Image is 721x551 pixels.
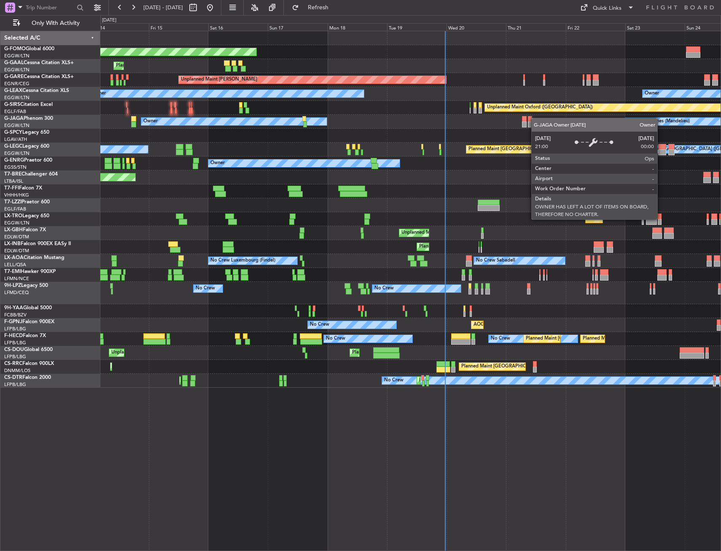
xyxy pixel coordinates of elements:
[4,192,29,198] a: VHHH/HKG
[4,158,24,163] span: G-ENRG
[566,23,625,31] div: Fri 22
[352,346,485,359] div: Planned Maint [GEOGRAPHIC_DATA] ([GEOGRAPHIC_DATA])
[4,241,21,246] span: LX-INB
[4,227,46,232] a: LX-GBHFalcon 7X
[384,374,404,387] div: No Crew
[4,164,27,170] a: EGSS/STN
[4,144,49,149] a: G-LEGCLegacy 600
[4,381,26,388] a: LFPB/LBG
[387,23,447,31] div: Tue 19
[4,326,26,332] a: LFPB/LBG
[419,240,489,253] div: Planned Maint Geneva (Cointrin)
[4,375,22,380] span: CS-DTR
[111,346,250,359] div: Unplanned Maint [GEOGRAPHIC_DATA] ([GEOGRAPHIC_DATA])
[447,23,506,31] div: Wed 20
[4,144,22,149] span: G-LEGC
[461,360,594,373] div: Planned Maint [GEOGRAPHIC_DATA] ([GEOGRAPHIC_DATA])
[4,178,23,184] a: LTBA/ISL
[4,102,20,107] span: G-SIRS
[4,305,23,311] span: 9H-YAA
[4,116,53,121] a: G-JAGAPhenom 300
[4,122,30,129] a: EGGW/LTN
[149,23,208,31] div: Fri 15
[4,102,53,107] a: G-SIRSCitation Excel
[4,220,30,226] a: EGGW/LTN
[4,340,26,346] a: LFPB/LBG
[401,227,540,239] div: Unplanned Maint [GEOGRAPHIC_DATA] ([GEOGRAPHIC_DATA])
[4,60,24,65] span: G-GAAL
[4,158,52,163] a: G-ENRGPraetor 600
[374,282,394,295] div: No Crew
[4,46,26,51] span: G-FOMO
[4,88,69,93] a: G-LEAXCessna Citation XLS
[4,248,29,254] a: EDLW/DTM
[4,289,29,296] a: LFMD/CEQ
[102,17,116,24] div: [DATE]
[4,200,22,205] span: T7-LZZI
[4,333,46,338] a: F-HECDFalcon 7X
[588,213,721,225] div: Planned Maint [GEOGRAPHIC_DATA] ([GEOGRAPHIC_DATA])
[4,186,42,191] a: T7-FFIFalcon 7X
[4,283,48,288] a: 9H-LPZLegacy 500
[4,283,21,288] span: 9H-LPZ
[143,4,183,11] span: [DATE] - [DATE]
[4,81,30,87] a: EGNR/CEG
[4,186,19,191] span: T7-FFI
[4,305,52,311] a: 9H-YAAGlobal 5000
[4,46,54,51] a: G-FOMOGlobal 6000
[9,16,91,30] button: Only With Activity
[196,282,215,295] div: No Crew
[576,1,638,14] button: Quick Links
[4,319,54,324] a: F-GPNJFalcon 900EX
[4,312,27,318] a: FCBB/BZV
[4,269,56,274] a: T7-EMIHawker 900XP
[310,319,329,331] div: No Crew
[181,73,257,86] div: Unplanned Maint [PERSON_NAME]
[4,60,74,65] a: G-GAALCessna Citation XLS+
[143,115,158,128] div: Owner
[4,74,24,79] span: G-GARE
[4,95,30,101] a: EGGW/LTN
[4,275,29,282] a: LFMN/NCE
[210,254,275,267] div: No Crew Luxembourg (Findel)
[4,116,24,121] span: G-JAGA
[4,361,54,366] a: CS-RRCFalcon 900LX
[4,347,24,352] span: CS-DOU
[419,374,462,387] div: Planned Maint Sofia
[89,23,149,31] div: Thu 14
[301,5,336,11] span: Refresh
[4,269,21,274] span: T7-EMI
[4,333,23,338] span: F-HECD
[210,157,225,170] div: Owner
[116,59,147,72] div: Planned Maint
[328,23,387,31] div: Mon 18
[4,108,26,115] a: EGLF/FAB
[208,23,268,31] div: Sat 16
[4,227,23,232] span: LX-GBH
[4,213,22,219] span: LX-TRO
[4,172,58,177] a: T7-BREChallenger 604
[4,354,26,360] a: LFPB/LBG
[4,361,22,366] span: CS-RRC
[91,87,106,100] div: Owner
[4,150,30,157] a: EGGW/LTN
[526,332,659,345] div: Planned Maint [GEOGRAPHIC_DATA] ([GEOGRAPHIC_DATA])
[4,255,24,260] span: LX-AOA
[4,53,30,59] a: EGGW/LTN
[4,241,71,246] a: LX-INBFalcon 900EX EASy II
[593,4,621,13] div: Quick Links
[26,1,74,14] input: Trip Number
[4,367,30,374] a: DNMM/LOS
[4,375,51,380] a: CS-DTRFalcon 2000
[326,332,345,345] div: No Crew
[268,23,327,31] div: Sun 17
[625,23,685,31] div: Sat 23
[4,172,22,177] span: T7-BRE
[4,213,49,219] a: LX-TROLegacy 650
[4,255,65,260] a: LX-AOACitation Mustang
[4,200,50,205] a: T7-LZZIPraetor 600
[4,206,26,212] a: EGLF/FAB
[491,332,510,345] div: No Crew
[4,130,22,135] span: G-SPCY
[4,74,74,79] a: G-GARECessna Citation XLS+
